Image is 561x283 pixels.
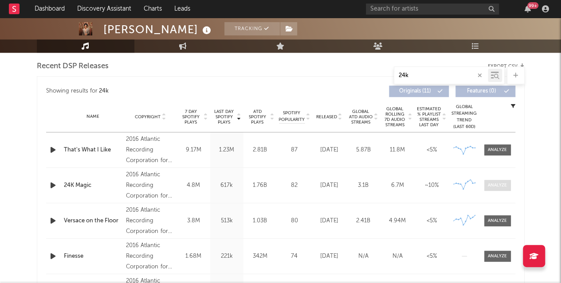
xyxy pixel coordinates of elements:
[212,252,241,261] div: 221k
[366,4,499,15] input: Search for artists
[212,146,241,155] div: 1.23M
[135,114,161,120] span: Copyright
[212,217,241,225] div: 513k
[417,106,441,128] span: Estimated % Playlist Streams Last Day
[383,217,412,225] div: 4.94M
[316,114,337,120] span: Released
[279,146,310,155] div: 87
[179,109,203,125] span: 7 Day Spotify Plays
[126,240,174,272] div: 2016 Atlantic Recording Corporation for the United States and WEA International Inc. for the worl...
[46,85,281,97] div: Showing results for
[394,72,488,79] input: Search by song name or URL
[488,64,525,69] button: Export CSV
[64,217,122,225] a: Versace on the Floor
[103,22,213,37] div: [PERSON_NAME]
[389,85,449,97] button: Originals(11)
[64,113,122,120] div: Name
[395,89,435,94] span: Originals ( 11 )
[349,217,378,225] div: 2.41B
[279,181,310,190] div: 82
[279,110,305,123] span: Spotify Popularity
[349,109,373,125] span: Global ATD Audio Streams
[314,146,344,155] div: [DATE]
[246,146,275,155] div: 2.81B
[417,217,447,225] div: <5%
[417,252,447,261] div: <5%
[64,146,122,155] a: That's What I Like
[417,181,447,190] div: ~ 10 %
[349,146,378,155] div: 5.87B
[126,170,174,202] div: 2016 Atlantic Recording Corporation for the United States and WEA International Inc. for the worl...
[37,61,109,72] span: Recent DSP Releases
[451,104,478,130] div: Global Streaming Trend (Last 60D)
[246,181,275,190] div: 1.76B
[224,22,280,35] button: Tracking
[212,181,241,190] div: 617k
[212,109,236,125] span: Last Day Spotify Plays
[525,5,531,12] button: 99+
[383,106,407,128] span: Global Rolling 7D Audio Streams
[383,181,412,190] div: 6.7M
[179,181,208,190] div: 4.8M
[246,217,275,225] div: 1.03B
[349,252,378,261] div: N/A
[383,146,412,155] div: 11.8M
[126,205,174,237] div: 2016 Atlantic Recording Corporation for the United States and WEA International Inc. for the worl...
[349,181,378,190] div: 3.1B
[179,217,208,225] div: 3.8M
[314,252,344,261] div: [DATE]
[179,252,208,261] div: 1.68M
[527,2,538,9] div: 99 +
[417,146,447,155] div: <5%
[64,252,122,261] a: Finesse
[314,217,344,225] div: [DATE]
[279,252,310,261] div: 74
[246,252,275,261] div: 342M
[246,109,269,125] span: ATD Spotify Plays
[461,89,502,94] span: Features ( 0 )
[99,86,109,97] div: 24k
[455,85,515,97] button: Features(0)
[126,134,174,166] div: 2016 Atlantic Recording Corporation for the United States and WEA International Inc. for the worl...
[179,146,208,155] div: 9.17M
[279,217,310,225] div: 80
[64,181,122,190] a: 24K Magic
[314,181,344,190] div: [DATE]
[383,252,412,261] div: N/A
